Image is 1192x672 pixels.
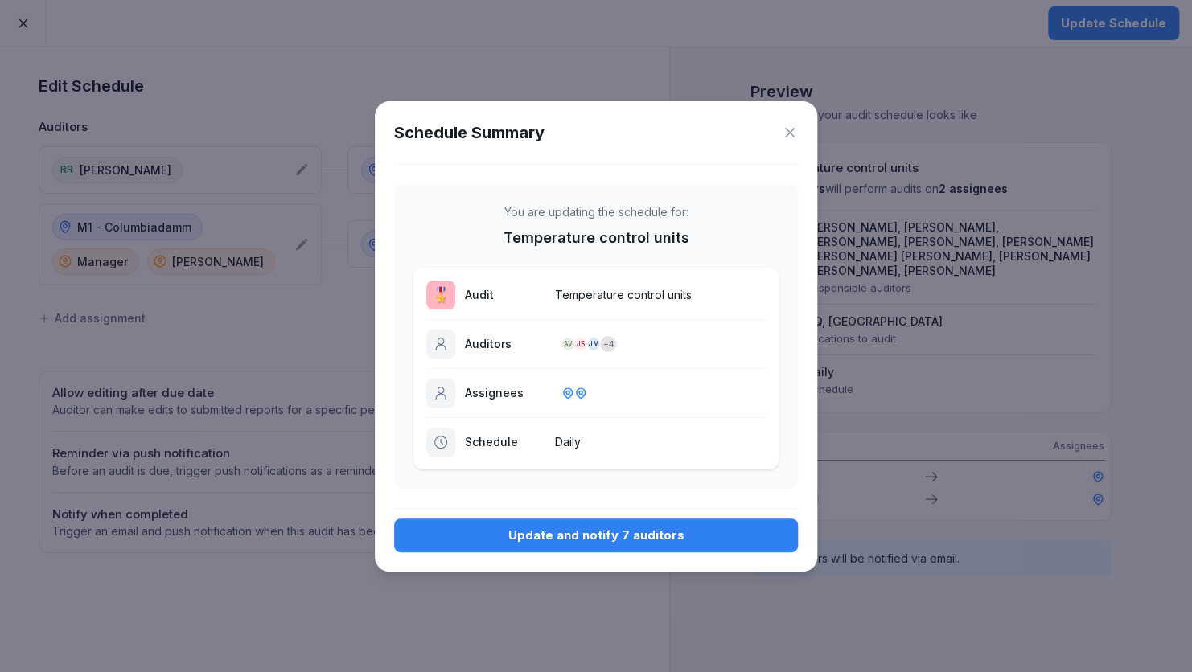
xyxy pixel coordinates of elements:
div: AV [561,338,574,350]
p: Audit [465,286,545,303]
p: Temperature control units [504,227,689,248]
div: + 4 [600,336,616,352]
p: Daily [555,433,766,450]
div: JS [574,338,587,350]
p: Auditors [465,335,545,352]
h1: Schedule Summary [394,121,545,145]
div: Update and notify 7 auditors [407,527,785,544]
p: You are updating the schedule for: [504,203,688,220]
p: Schedule [465,433,545,450]
div: JM [587,338,600,350]
p: 🎖️ [432,284,450,305]
p: Assignees [465,384,545,401]
button: Update and notify 7 auditors [394,518,798,552]
p: Temperature control units [555,286,766,303]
